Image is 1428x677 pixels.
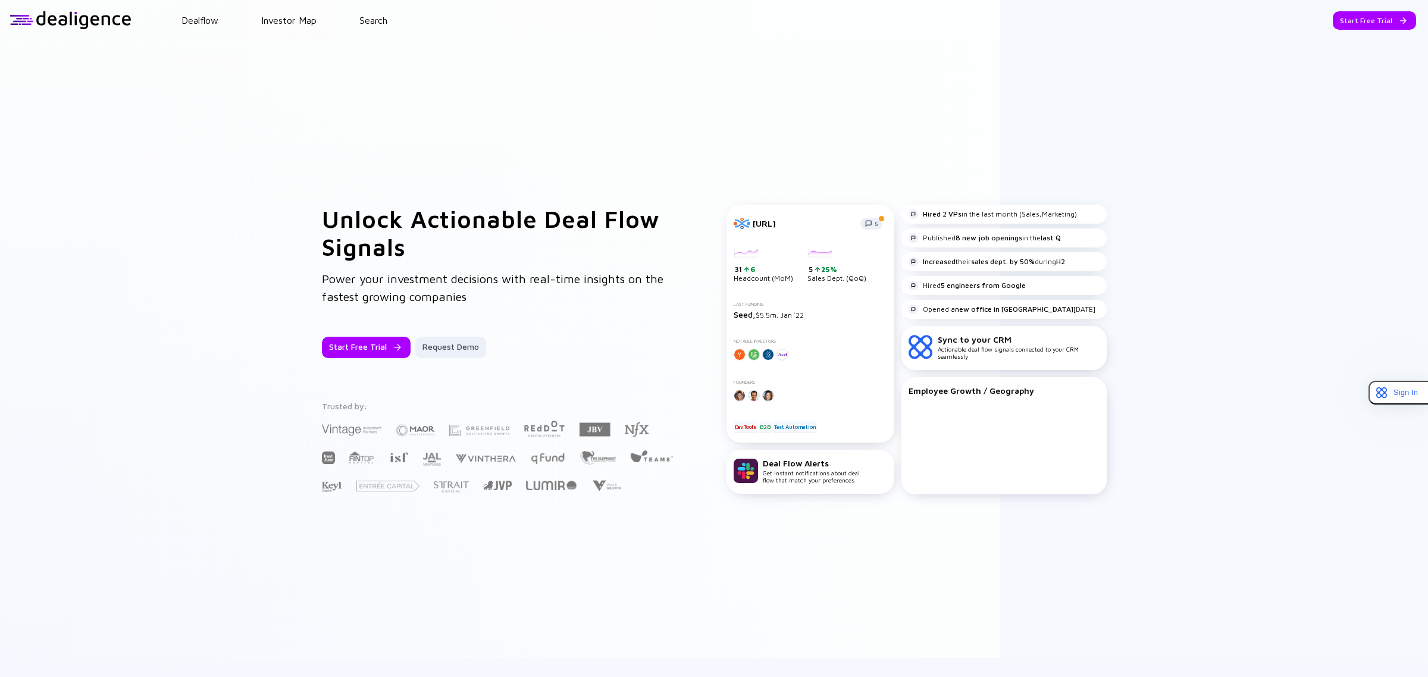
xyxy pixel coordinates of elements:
[956,233,1022,242] strong: 8 new job openings
[807,249,866,283] div: Sales Dept. (QoQ)
[483,481,512,490] img: Jerusalem Venture Partners
[349,451,374,464] img: FINTOP Capital
[1041,233,1061,242] strong: last Q
[923,209,962,218] strong: Hired 2 VPs
[524,418,565,438] img: Red Dot Capital Partners
[909,257,1065,267] div: their during
[322,272,663,303] span: Power your investment decisions with real-time insights on the fastest growing companies
[734,309,756,319] span: Seed,
[773,421,817,432] div: Test Automation
[322,423,381,437] img: Vintage Investment Partners
[530,451,565,465] img: Q Fund
[759,421,771,432] div: B2B
[734,309,887,319] div: $5.5m, Jan `22
[580,422,610,437] img: JBV Capital
[434,481,469,493] img: Strait Capital
[1333,11,1416,30] button: Start Free Trial
[389,452,408,462] img: Israel Secondary Fund
[763,458,860,468] div: Deal Flow Alerts
[591,480,622,491] img: Viola Growth
[455,453,516,464] img: Vinthera
[734,421,757,432] div: DevTools
[322,337,411,358] button: Start Free Trial
[356,481,419,491] img: Entrée Capital
[526,481,577,490] img: Lumir Ventures
[734,380,887,385] div: Founders
[322,205,679,261] h1: Unlock Actionable Deal Flow Signals
[449,425,509,436] img: Greenfield Partners
[955,305,1073,314] strong: new office in [GEOGRAPHIC_DATA]
[923,257,956,266] strong: Increased
[734,302,887,307] div: Last Funding
[625,422,649,437] img: NFX
[359,15,387,26] a: Search
[941,281,1026,290] strong: 5 engineers from Google
[181,15,218,26] a: Dealflow
[415,337,486,358] button: Request Demo
[909,305,1095,314] div: Opened a [DATE]
[630,450,673,462] img: Team8
[422,453,441,466] img: JAL Ventures
[261,15,317,26] a: Investor Map
[938,334,1100,344] div: Sync to your CRM
[734,249,793,283] div: Headcount (MoM)
[820,265,837,274] div: 25%
[909,209,1077,219] div: in the last month (Sales,Marketing)
[749,265,756,274] div: 6
[580,451,616,465] img: The Elephant
[1056,257,1065,266] strong: H2
[322,481,342,493] img: Key1 Capital
[809,265,866,274] div: 5
[735,265,793,274] div: 31
[734,338,887,344] div: Notable Investors
[971,257,1035,266] strong: sales dept. by 50%
[322,401,675,411] div: Trusted by:
[909,233,1061,243] div: Published in the
[909,281,1026,290] div: Hired
[763,458,860,484] div: Get instant notifications about deal flow that match your preferences
[938,334,1100,360] div: Actionable deal flow signals connected to your CRM seamlessly
[909,385,1100,396] div: Employee Growth / Geography
[396,421,435,440] img: Maor Investments
[753,218,853,228] div: [URL]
